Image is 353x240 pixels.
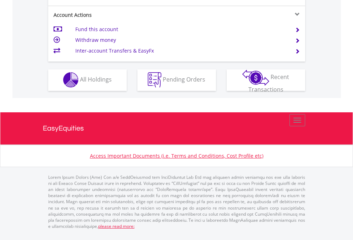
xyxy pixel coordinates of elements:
[75,45,286,56] td: Inter-account Transfers & EasyFx
[227,69,305,91] button: Recent Transactions
[137,69,216,91] button: Pending Orders
[90,152,263,159] a: Access Important Documents (i.e. Terms and Conditions, Cost Profile etc)
[248,73,289,93] span: Recent Transactions
[163,75,205,83] span: Pending Orders
[98,223,135,229] a: please read more:
[80,75,112,83] span: All Holdings
[48,174,305,229] p: Lorem Ipsum Dolors (Ame) Con a/e SeddOeiusmod tem InciDiduntut Lab Etd mag aliquaen admin veniamq...
[48,11,177,19] div: Account Actions
[75,24,286,35] td: Fund this account
[242,70,269,85] img: transactions-zar-wht.png
[48,69,127,91] button: All Holdings
[148,72,161,88] img: pending_instructions-wht.png
[63,72,79,88] img: holdings-wht.png
[43,112,311,145] a: EasyEquities
[75,35,286,45] td: Withdraw money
